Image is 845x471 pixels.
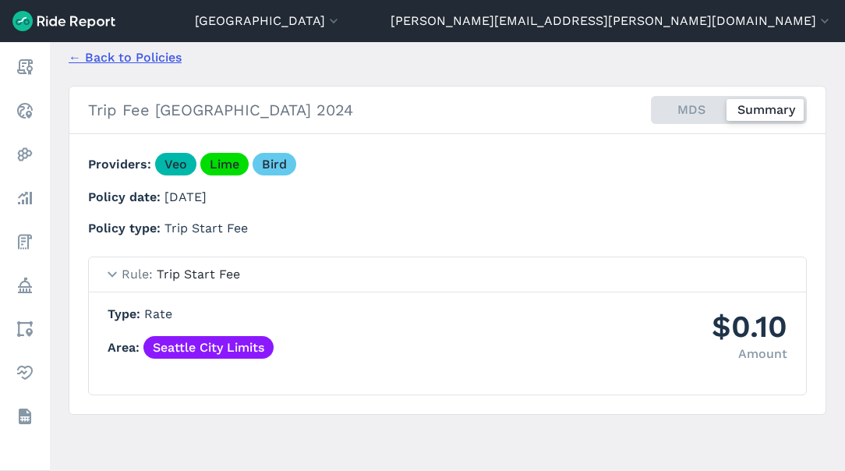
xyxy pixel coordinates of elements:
[88,157,155,172] span: Providers
[12,11,115,31] img: Ride Report
[11,97,39,125] a: Realtime
[712,305,787,348] div: $0.10
[155,153,196,175] a: Veo
[200,153,249,175] a: Lime
[712,345,787,363] div: Amount
[108,340,143,355] span: Area
[88,98,353,122] h2: Trip Fee [GEOGRAPHIC_DATA] 2024
[122,267,157,282] span: Rule
[11,53,39,81] a: Report
[11,184,39,212] a: Analyze
[164,221,248,235] span: Trip Start Fee
[11,228,39,256] a: Fees
[164,189,207,204] span: [DATE]
[157,267,240,282] span: Trip Start Fee
[253,153,296,175] a: Bird
[88,221,164,235] span: Policy type
[11,359,39,387] a: Health
[69,48,182,67] a: ← Back to Policies
[108,306,144,321] span: Type
[143,336,274,359] a: Seattle City Limits
[144,306,172,321] span: Rate
[11,140,39,168] a: Heatmaps
[89,257,806,292] summary: RuleTrip Start Fee
[391,12,833,30] button: [PERSON_NAME][EMAIL_ADDRESS][PERSON_NAME][DOMAIN_NAME]
[11,271,39,299] a: Policy
[195,12,341,30] button: [GEOGRAPHIC_DATA]
[11,402,39,430] a: Datasets
[88,189,164,204] span: Policy date
[11,315,39,343] a: Areas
